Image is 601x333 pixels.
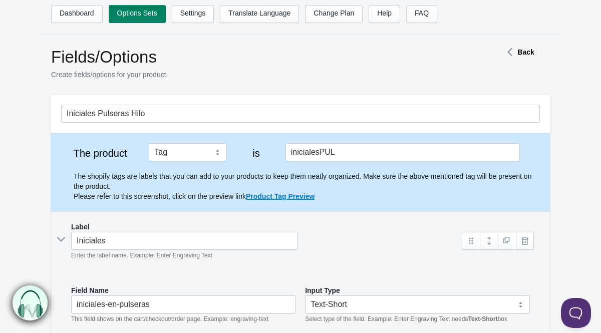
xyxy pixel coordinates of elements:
[61,105,540,123] input: General Options Set
[61,148,139,158] label: The product
[51,47,467,67] h1: Fields/Options
[305,285,340,295] label: Input Type
[305,5,363,23] a: Change Plan
[71,315,268,322] em: This field shows on the cart/checkout/order page. Example: engraving-text
[468,315,497,322] b: Text-Short
[13,286,48,321] img: bxm.png
[109,5,166,23] a: Options Sets
[172,5,214,23] a: Settings
[71,252,212,259] em: Enter the label name. Example: Enter Engraving Text
[51,5,103,23] a: Dashboard
[220,5,299,23] a: Translate Language
[237,148,276,158] label: is
[71,285,109,295] label: Field Name
[561,298,591,328] iframe: Toggle Customer Support
[369,5,400,23] a: Help
[246,192,315,200] a: Product Tag Preview
[305,315,507,322] em: Select type of the field. Example: Enter Engraving Text needs box
[502,48,534,56] a: Back
[74,171,540,201] p: The shopify tags are labels that you can add to your products to keep them neatly organized. Make...
[406,5,437,23] a: FAQ
[517,48,534,56] strong: Back
[71,222,90,232] label: Label
[51,70,467,80] p: Create fields/options for your product.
